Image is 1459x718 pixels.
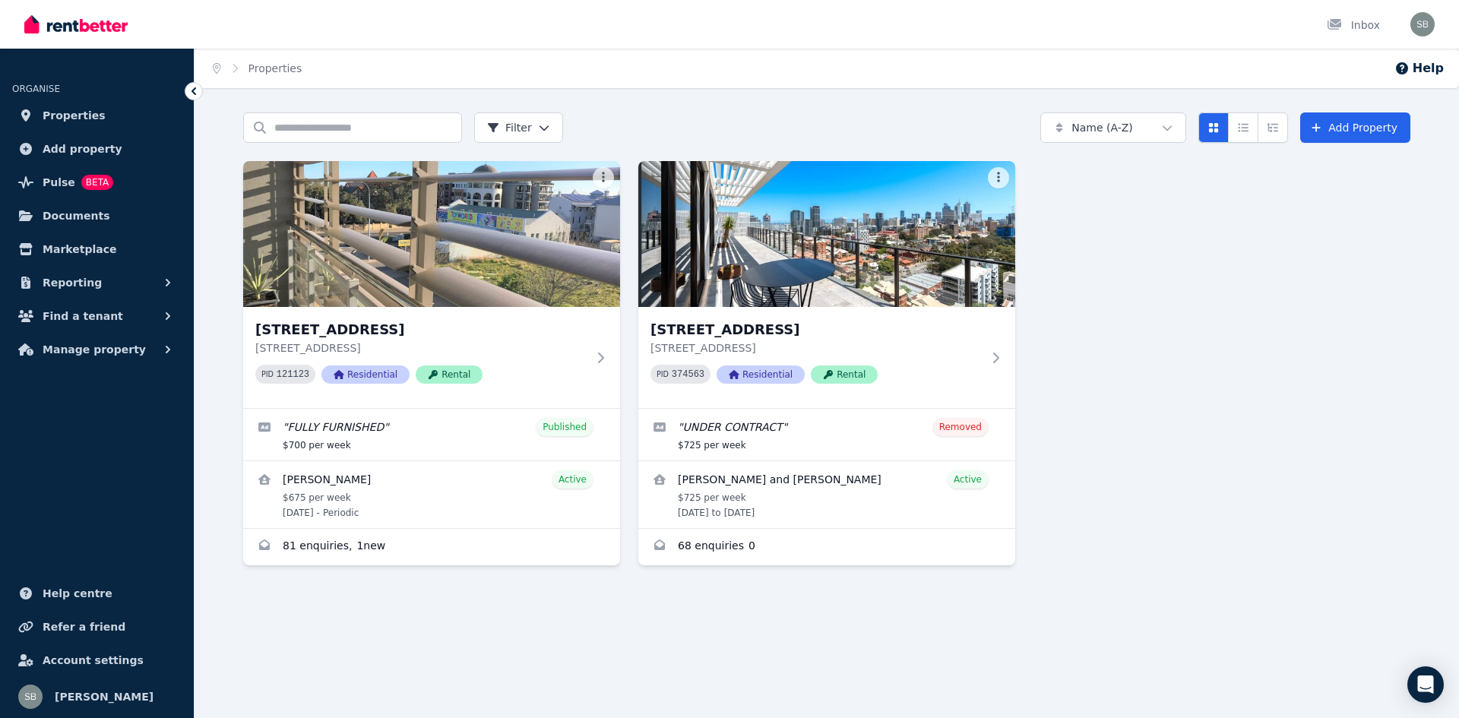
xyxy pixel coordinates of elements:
a: Edit listing: FULLY FURNISHED [243,409,620,460]
span: Rental [416,365,483,384]
span: Pulse [43,173,75,191]
span: Documents [43,207,110,225]
div: Open Intercom Messenger [1407,666,1444,703]
code: 374563 [672,369,704,380]
h3: [STREET_ADDRESS] [650,319,982,340]
span: Manage property [43,340,146,359]
p: [STREET_ADDRESS] [255,340,587,356]
a: Add property [12,134,182,164]
a: Properties [12,100,182,131]
a: 605/35 Bronte St, East Perth[STREET_ADDRESS][STREET_ADDRESS]PID 374563ResidentialRental [638,161,1015,408]
a: Add Property [1300,112,1410,143]
img: RentBetter [24,13,128,36]
span: Add property [43,140,122,158]
button: Manage property [12,334,182,365]
span: ORGANISE [12,84,60,94]
button: Name (A-Z) [1040,112,1186,143]
span: Residential [717,365,805,384]
a: Documents [12,201,182,231]
span: Reporting [43,274,102,292]
button: Filter [474,112,563,143]
a: Account settings [12,645,182,675]
div: Inbox [1327,17,1380,33]
a: View details for Timothy Mitchell [243,461,620,528]
nav: Breadcrumb [195,49,320,88]
div: View options [1198,112,1288,143]
span: Account settings [43,651,144,669]
img: Slav Brajnik [1410,12,1435,36]
code: 121123 [277,369,309,380]
span: Name (A-Z) [1071,120,1133,135]
span: Filter [487,120,532,135]
a: Marketplace [12,234,182,264]
span: Properties [43,106,106,125]
button: Compact list view [1228,112,1258,143]
a: Enquiries for 34/10 Quarry Street, Fremantle [243,529,620,565]
a: Properties [248,62,302,74]
small: PID [657,370,669,378]
button: Card view [1198,112,1229,143]
span: Find a tenant [43,307,123,325]
button: Help [1394,59,1444,77]
span: Help centre [43,584,112,603]
span: [PERSON_NAME] [55,688,153,706]
img: 605/35 Bronte St, East Perth [638,161,1015,307]
a: Edit listing: UNDER CONTRACT [638,409,1015,460]
button: More options [593,167,614,188]
a: PulseBETA [12,167,182,198]
span: Rental [811,365,878,384]
button: More options [988,167,1009,188]
button: Find a tenant [12,301,182,331]
button: Reporting [12,267,182,298]
span: BETA [81,175,113,190]
a: Enquiries for 605/35 Bronte St, East Perth [638,529,1015,565]
a: View details for Abigail Ward and Ryan Healy [638,461,1015,528]
img: 34/10 Quarry Street, Fremantle [243,161,620,307]
button: Expanded list view [1258,112,1288,143]
span: Residential [321,365,410,384]
p: [STREET_ADDRESS] [650,340,982,356]
img: Slav Brajnik [18,685,43,709]
a: Help centre [12,578,182,609]
span: Refer a friend [43,618,125,636]
a: 34/10 Quarry Street, Fremantle[STREET_ADDRESS][STREET_ADDRESS]PID 121123ResidentialRental [243,161,620,408]
a: Refer a friend [12,612,182,642]
small: PID [261,370,274,378]
span: Marketplace [43,240,116,258]
h3: [STREET_ADDRESS] [255,319,587,340]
